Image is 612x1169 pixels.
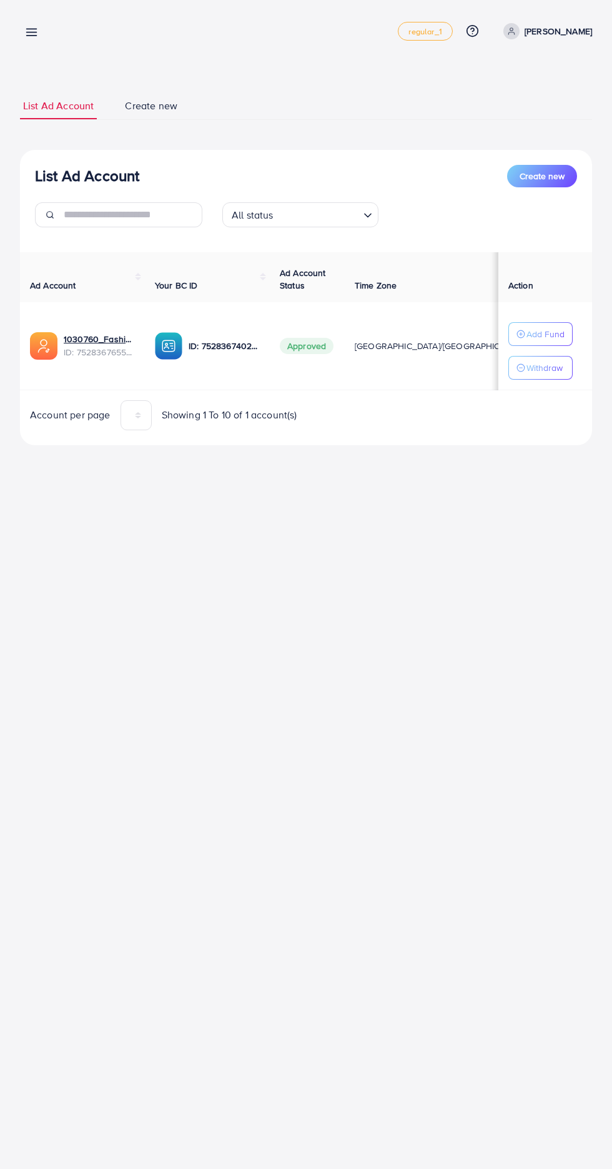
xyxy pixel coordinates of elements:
[277,204,358,224] input: Search for option
[355,279,397,292] span: Time Zone
[222,202,378,227] div: Search for option
[498,23,592,39] a: [PERSON_NAME]
[526,360,563,375] p: Withdraw
[398,22,452,41] a: regular_1
[125,99,177,113] span: Create new
[508,322,573,346] button: Add Fund
[155,279,198,292] span: Your BC ID
[525,24,592,39] p: [PERSON_NAME]
[408,27,442,36] span: regular_1
[189,338,260,353] p: ID: 7528367402921476112
[280,267,326,292] span: Ad Account Status
[30,279,76,292] span: Ad Account
[35,167,139,185] h3: List Ad Account
[507,165,577,187] button: Create new
[23,99,94,113] span: List Ad Account
[64,333,135,358] div: <span class='underline'>1030760_Fashion Rose_1752834697540</span></br>7528367655024508945
[280,338,333,354] span: Approved
[155,332,182,360] img: ic-ba-acc.ded83a64.svg
[64,346,135,358] span: ID: 7528367655024508945
[508,356,573,380] button: Withdraw
[526,327,565,342] p: Add Fund
[30,332,57,360] img: ic-ads-acc.e4c84228.svg
[229,206,276,224] span: All status
[30,408,111,422] span: Account per page
[508,279,533,292] span: Action
[64,333,135,345] a: 1030760_Fashion Rose_1752834697540
[520,170,565,182] span: Create new
[355,340,528,352] span: [GEOGRAPHIC_DATA]/[GEOGRAPHIC_DATA]
[162,408,297,422] span: Showing 1 To 10 of 1 account(s)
